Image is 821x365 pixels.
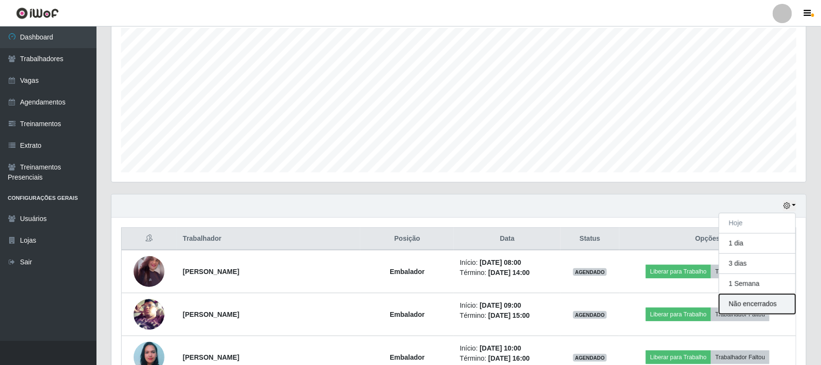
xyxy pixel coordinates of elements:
[488,312,530,319] time: [DATE] 15:00
[573,268,607,276] span: AGENDADO
[646,308,711,321] button: Liberar para Trabalho
[646,351,711,364] button: Liberar para Trabalho
[646,265,711,278] button: Liberar para Trabalho
[460,300,555,311] li: Início:
[390,268,424,275] strong: Embalador
[573,354,607,362] span: AGENDADO
[454,228,561,250] th: Data
[711,351,769,364] button: Trabalhador Faltou
[460,258,555,268] li: Início:
[719,294,795,314] button: Não encerrados
[573,311,607,319] span: AGENDADO
[619,228,796,250] th: Opções
[390,311,424,318] strong: Embalador
[719,254,795,274] button: 3 dias
[479,344,521,352] time: [DATE] 10:00
[183,311,239,318] strong: [PERSON_NAME]
[719,234,795,254] button: 1 dia
[711,308,769,321] button: Trabalhador Faltou
[561,228,619,250] th: Status
[460,353,555,364] li: Término:
[488,354,530,362] time: [DATE] 16:00
[460,311,555,321] li: Término:
[183,353,239,361] strong: [PERSON_NAME]
[183,268,239,275] strong: [PERSON_NAME]
[479,259,521,266] time: [DATE] 08:00
[134,252,164,291] img: 1738977302932.jpeg
[390,353,424,361] strong: Embalador
[360,228,454,250] th: Posição
[719,213,795,234] button: Hoje
[460,343,555,353] li: Início:
[711,265,769,278] button: Trabalhador Faltou
[134,284,164,345] img: 1606759940192.jpeg
[479,301,521,309] time: [DATE] 09:00
[16,7,59,19] img: CoreUI Logo
[177,228,360,250] th: Trabalhador
[488,269,530,276] time: [DATE] 14:00
[719,274,795,294] button: 1 Semana
[460,268,555,278] li: Término:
